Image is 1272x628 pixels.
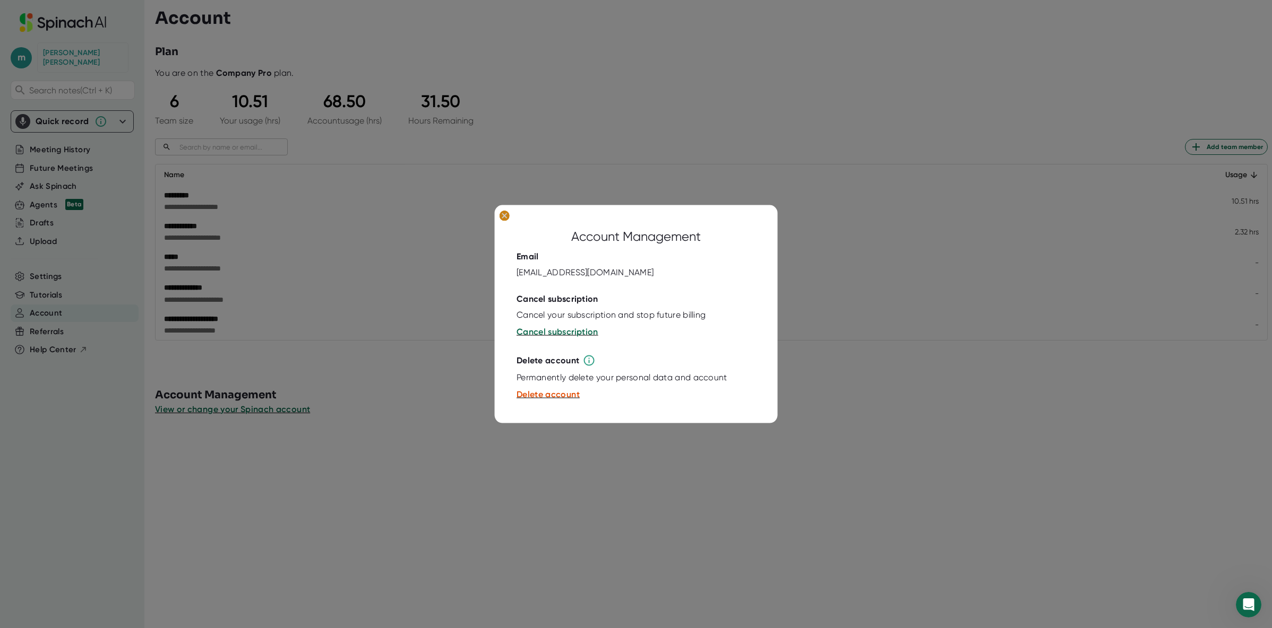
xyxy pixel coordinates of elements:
[1236,592,1261,617] iframe: Intercom live chat
[517,388,580,401] button: Delete account
[517,372,727,383] div: Permanently delete your personal data and account
[517,251,539,262] div: Email
[517,294,598,304] div: Cancel subscription
[517,355,579,366] div: Delete account
[517,267,654,278] div: [EMAIL_ADDRESS][DOMAIN_NAME]
[517,310,706,320] div: Cancel your subscription and stop future billing
[517,389,580,399] span: Delete account
[517,326,598,338] button: Cancel subscription
[517,327,598,337] span: Cancel subscription
[571,227,701,246] div: Account Management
